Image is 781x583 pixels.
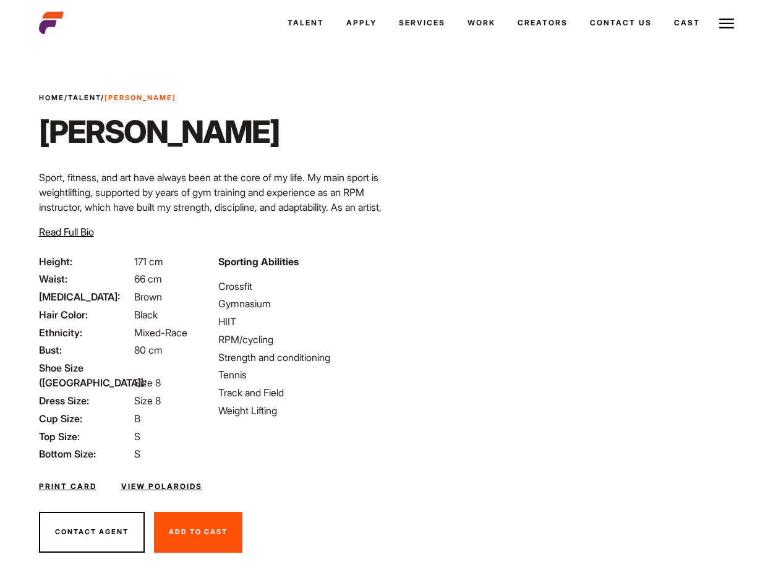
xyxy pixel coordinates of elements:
[121,481,202,492] a: View Polaroids
[39,170,383,244] p: Sport, fitness, and art have always been at the core of my life. My main sport is weightlifting, ...
[134,344,163,356] span: 80 cm
[579,6,663,40] a: Contact Us
[388,6,456,40] a: Services
[39,512,145,553] button: Contact Agent
[39,254,132,269] span: Height:
[39,343,132,357] span: Bust:
[456,6,506,40] a: Work
[134,273,162,285] span: 66 cm
[39,307,132,322] span: Hair Color:
[39,393,132,408] span: Dress Size:
[134,412,140,425] span: B
[134,448,140,460] span: S
[218,403,383,418] li: Weight Lifting
[335,6,388,40] a: Apply
[39,360,132,390] span: Shoe Size ([GEOGRAPHIC_DATA]):
[39,93,176,103] span: / /
[218,279,383,294] li: Crossfit
[218,332,383,347] li: RPM/cycling
[134,377,161,389] span: Size 8
[134,394,161,407] span: Size 8
[39,411,132,426] span: Cup Size:
[506,6,579,40] a: Creators
[134,255,163,268] span: 171 cm
[39,224,94,239] button: Read Full Bio
[39,325,132,340] span: Ethnicity:
[134,291,162,303] span: Brown
[276,6,335,40] a: Talent
[218,367,383,382] li: Tennis
[663,6,711,40] a: Cast
[105,93,176,102] strong: [PERSON_NAME]
[39,113,280,150] h1: [PERSON_NAME]
[39,429,132,444] span: Top Size:
[218,350,383,365] li: Strength and conditioning
[134,326,187,339] span: Mixed-Race
[39,289,132,304] span: [MEDICAL_DATA]:
[39,446,132,461] span: Bottom Size:
[39,271,132,286] span: Waist:
[39,226,94,238] span: Read Full Bio
[218,296,383,311] li: Gymnasium
[39,11,64,35] img: cropped-aefm-brand-fav-22-square.png
[169,527,228,536] span: Add To Cast
[218,255,299,268] strong: Sporting Abilities
[134,430,140,443] span: S
[39,93,64,102] a: Home
[218,314,383,329] li: HIIT
[134,309,158,321] span: Black
[218,385,383,400] li: Track and Field
[154,512,242,553] button: Add To Cast
[68,93,101,102] a: Talent
[719,16,734,31] img: Burger icon
[39,481,96,492] a: Print Card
